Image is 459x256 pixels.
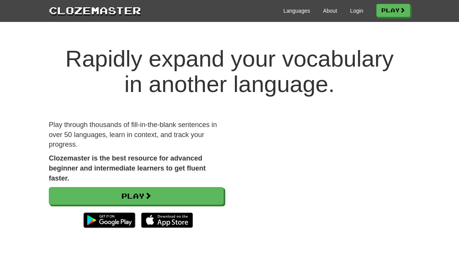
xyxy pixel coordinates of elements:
p: Play through thousands of fill-in-the-blank sentences in over 50 languages, learn in context, and... [49,120,224,150]
a: Clozemaster [49,3,141,17]
a: Play [49,187,224,205]
a: Login [350,7,363,15]
a: About [323,7,337,15]
strong: Clozemaster is the best resource for advanced beginner and intermediate learners to get fluent fa... [49,154,206,182]
a: Languages [283,7,310,15]
img: Get it on Google Play [80,209,139,232]
a: Play [376,4,410,17]
img: Download_on_the_App_Store_Badge_US-UK_135x40-25178aeef6eb6b83b96f5f2d004eda3bffbb37122de64afbaef7... [141,212,193,228]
